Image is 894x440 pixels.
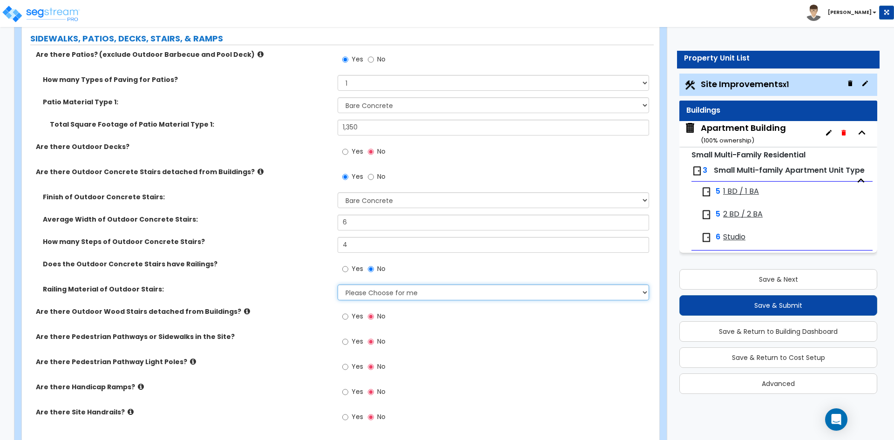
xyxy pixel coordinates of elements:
span: Yes [352,311,363,321]
label: Does the Outdoor Concrete Stairs have Railings? [43,259,331,269]
button: Advanced [679,373,877,394]
span: Yes [352,264,363,273]
input: No [368,54,374,65]
label: Average Width of Outdoor Concrete Stairs: [43,215,331,224]
img: door.png [701,232,712,243]
img: building.svg [684,122,696,134]
input: Yes [342,264,348,274]
span: 5 [716,186,720,197]
span: Small Multi-family Apartment Unit Type [714,165,865,176]
div: Property Unit List [684,53,873,64]
input: Yes [342,147,348,157]
small: Small Multi-Family Residential [691,149,806,160]
label: How many Types of Paving for Patios? [43,75,331,84]
input: No [368,412,374,422]
img: door.png [691,165,703,176]
span: No [377,54,386,64]
label: Are there Handicap Ramps? [36,382,331,392]
label: Are there Site Handrails? [36,407,331,417]
span: 1 BD / 1 BA [723,186,759,197]
span: Studio [723,232,745,243]
span: 5 [716,209,720,220]
span: Apartment Building [684,122,786,146]
button: Save & Return to Building Dashboard [679,321,877,342]
div: Apartment Building [701,122,786,146]
span: Yes [352,337,363,346]
input: No [368,172,374,182]
label: Railing Material of Outdoor Stairs: [43,284,331,294]
input: No [368,147,374,157]
img: door.png [701,209,712,220]
small: x1 [783,80,789,89]
input: Yes [342,362,348,372]
input: Yes [342,337,348,347]
input: No [368,387,374,397]
img: Construction.png [684,79,696,91]
input: Yes [342,387,348,397]
span: Yes [352,412,363,421]
input: No [368,311,374,322]
label: Are there Pedestrian Pathways or Sidewalks in the Site? [36,332,331,341]
i: click for more info! [128,408,134,415]
i: click for more info! [244,308,250,315]
span: 2 BD / 2 BA [723,209,763,220]
span: Site Improvements [701,78,789,90]
label: Are there Outdoor Decks? [36,142,331,151]
span: Yes [352,387,363,396]
span: No [377,362,386,371]
img: avatar.png [806,5,822,21]
small: ( 100 % ownership) [701,136,754,145]
span: No [377,264,386,273]
span: 3 [703,165,707,176]
span: No [377,337,386,346]
b: [PERSON_NAME] [828,9,872,16]
span: No [377,387,386,396]
label: Patio Material Type 1: [43,97,331,107]
span: Yes [352,172,363,181]
span: No [377,311,386,321]
span: Yes [352,147,363,156]
input: No [368,337,374,347]
label: Finish of Outdoor Concrete Stairs: [43,192,331,202]
img: logo_pro_r.png [1,5,81,23]
label: Are there Pedestrian Pathway Light Poles? [36,357,331,366]
span: 6 [716,232,720,243]
i: click for more info! [190,358,196,365]
input: No [368,362,374,372]
span: No [377,172,386,181]
button: Save & Next [679,269,877,290]
div: Open Intercom Messenger [825,408,847,431]
input: Yes [342,54,348,65]
input: No [368,264,374,274]
span: No [377,147,386,156]
i: click for more info! [257,168,264,175]
button: Save & Return to Cost Setup [679,347,877,368]
label: Are there Outdoor Wood Stairs detached from Buildings? [36,307,331,316]
img: door.png [701,186,712,197]
label: SIDEWALKS, PATIOS, DECKS, STAIRS, & RAMPS [30,33,654,45]
span: No [377,412,386,421]
i: click for more info! [138,383,144,390]
input: Yes [342,412,348,422]
span: Yes [352,54,363,64]
label: Are there Outdoor Concrete Stairs detached from Buildings? [36,167,331,176]
label: Total Square Footage of Patio Material Type 1: [50,120,331,129]
input: Yes [342,311,348,322]
button: Save & Submit [679,295,877,316]
label: How many Steps of Outdoor Concrete Stairs? [43,237,331,246]
label: Are there Patios? (exclude Outdoor Barbecue and Pool Deck) [36,50,331,59]
span: Yes [352,362,363,371]
i: click for more info! [257,51,264,58]
div: Buildings [686,105,870,116]
input: Yes [342,172,348,182]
